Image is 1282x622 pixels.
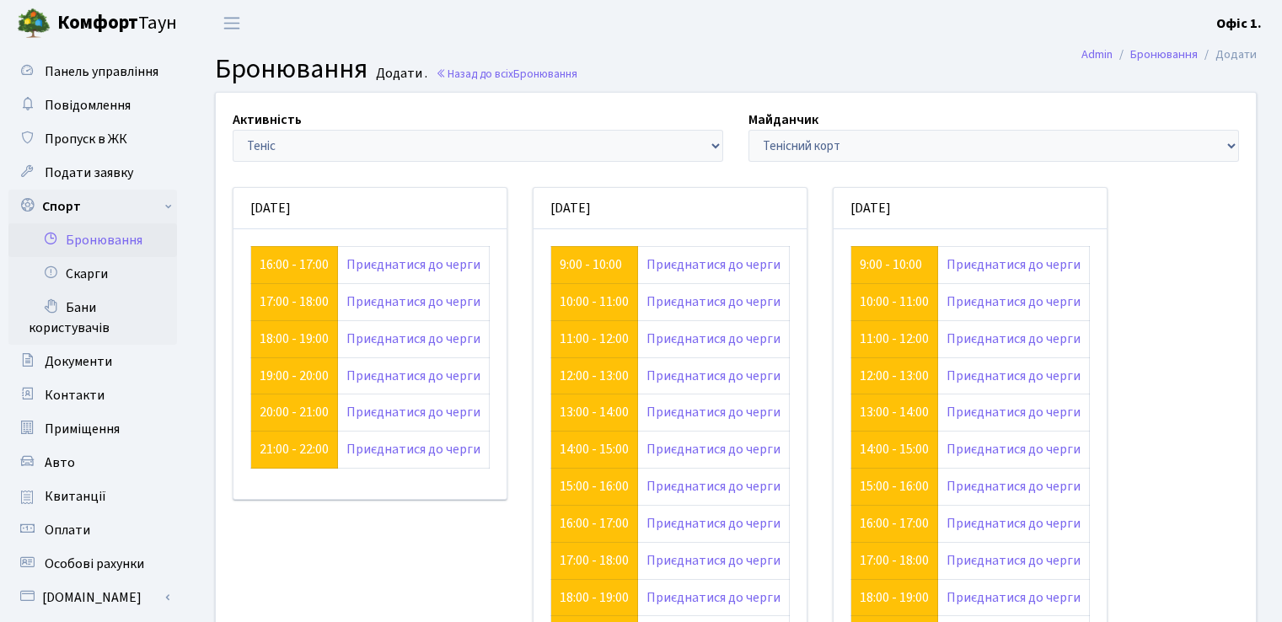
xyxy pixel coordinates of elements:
span: Особові рахунки [45,555,144,573]
a: Приєднатися до черги [947,551,1081,570]
a: Приєднатися до черги [646,477,780,496]
a: 16:00 - 17:00 [860,514,929,533]
a: 17:00 - 18:00 [860,551,929,570]
span: Панель управління [45,62,158,81]
a: Повідомлення [8,88,177,122]
a: Приєднатися до черги [346,403,480,421]
a: Приєднатися до черги [646,367,780,385]
a: Офіс 1. [1216,13,1262,34]
a: 9:00 - 10:00 [860,255,922,274]
a: Приєднатися до черги [646,292,780,311]
a: Приєднатися до черги [346,255,480,274]
small: Додати . [373,66,427,82]
a: Особові рахунки [8,547,177,581]
span: Авто [45,453,75,472]
a: Документи [8,345,177,378]
a: 11:00 - 12:00 [860,330,929,348]
a: Подати заявку [8,156,177,190]
span: Контакти [45,386,105,405]
a: Приєднатися до черги [646,514,780,533]
a: 14:00 - 15:00 [860,440,929,458]
a: Приєднатися до черги [947,255,1081,274]
b: Офіс 1. [1216,14,1262,33]
a: 21:00 - 22:00 [260,440,329,458]
a: Приєднатися до черги [947,403,1081,421]
img: logo.png [17,7,51,40]
a: Приєднатися до черги [646,403,780,421]
a: Приєднатися до черги [646,330,780,348]
span: Бронювання [215,50,367,88]
a: 15:00 - 16:00 [860,477,929,496]
span: Бронювання [513,66,577,82]
a: 10:00 - 11:00 [560,292,629,311]
b: Комфорт [57,9,138,36]
span: Пропуск в ЖК [45,130,127,148]
a: 13:00 - 14:00 [860,403,929,421]
a: 16:00 - 17:00 [560,514,629,533]
a: Приєднатися до черги [646,440,780,458]
a: Приєднатися до черги [646,255,780,274]
li: Додати [1198,46,1257,64]
a: 13:00 - 14:00 [560,403,629,421]
a: Бронювання [8,223,177,257]
a: 17:00 - 18:00 [260,292,329,311]
a: Приєднатися до черги [947,477,1081,496]
a: 17:00 - 18:00 [560,551,629,570]
a: Admin [1081,46,1113,63]
a: Приєднатися до черги [646,588,780,607]
a: Назад до всіхБронювання [436,66,577,82]
a: Панель управління [8,55,177,88]
div: [DATE] [834,188,1107,229]
a: 18:00 - 19:00 [560,588,629,607]
button: Переключити навігацію [211,9,253,37]
a: 16:00 - 17:00 [260,255,329,274]
a: Приєднатися до черги [947,440,1081,458]
a: Приєднатися до черги [947,330,1081,348]
span: Оплати [45,521,90,539]
a: 12:00 - 13:00 [860,367,929,385]
nav: breadcrumb [1056,37,1282,72]
a: [DOMAIN_NAME] [8,581,177,614]
span: Таун [57,9,177,38]
a: Приєднатися до черги [346,330,480,348]
a: 19:00 - 20:00 [260,367,329,385]
a: Приєднатися до черги [947,367,1081,385]
a: Бани користувачів [8,291,177,345]
a: 11:00 - 12:00 [560,330,629,348]
a: Оплати [8,513,177,547]
a: 20:00 - 21:00 [260,403,329,421]
a: Приєднатися до черги [346,367,480,385]
a: Квитанції [8,480,177,513]
span: Подати заявку [45,164,133,182]
a: 14:00 - 15:00 [560,440,629,458]
span: Повідомлення [45,96,131,115]
div: [DATE] [534,188,807,229]
a: Приєднатися до черги [947,292,1081,311]
span: Документи [45,352,112,371]
a: 9:00 - 10:00 [560,255,622,274]
label: Активність [233,110,302,130]
a: 12:00 - 13:00 [560,367,629,385]
a: Спорт [8,190,177,223]
span: Квитанції [45,487,106,506]
span: Приміщення [45,420,120,438]
a: Пропуск в ЖК [8,122,177,156]
a: Авто [8,446,177,480]
a: Приєднатися до черги [947,514,1081,533]
a: Приєднатися до черги [646,551,780,570]
label: Майданчик [748,110,818,130]
a: 10:00 - 11:00 [860,292,929,311]
a: 15:00 - 16:00 [560,477,629,496]
a: 18:00 - 19:00 [860,588,929,607]
a: 18:00 - 19:00 [260,330,329,348]
a: Приєднатися до черги [346,440,480,458]
a: Приєднатися до черги [947,588,1081,607]
a: Приміщення [8,412,177,446]
a: Скарги [8,257,177,291]
a: Бронювання [1130,46,1198,63]
a: Контакти [8,378,177,412]
div: [DATE] [233,188,507,229]
a: Приєднатися до черги [346,292,480,311]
